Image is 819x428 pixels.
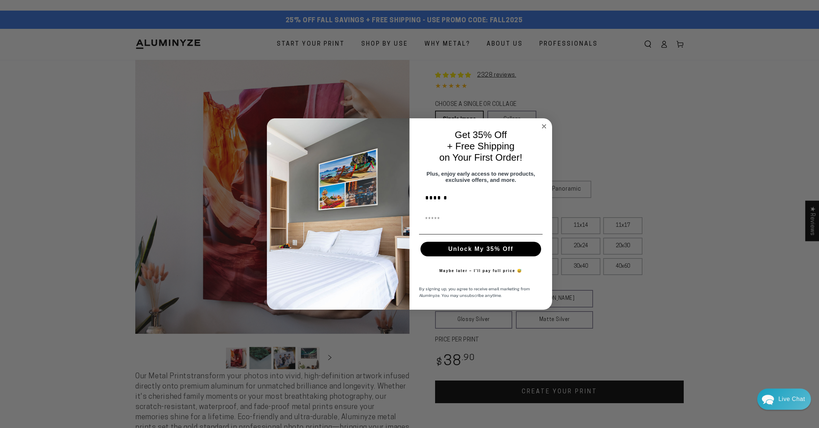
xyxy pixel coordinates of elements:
span: on Your First Order! [439,152,522,163]
img: underline [419,234,543,234]
span: By signing up, you agree to receive email marketing from Aluminyze. You may unsubscribe anytime. [419,286,530,299]
img: 728e4f65-7e6c-44e2-b7d1-0292a396982f.jpeg [267,118,409,310]
div: Chat widget toggle [757,389,811,410]
span: + Free Shipping [447,141,514,152]
button: Maybe later – I’ll pay full price 😅 [436,264,526,278]
span: Plus, enjoy early access to new products, exclusive offers, and more. [427,171,535,183]
button: Close dialog [540,122,548,131]
div: Contact Us Directly [778,389,805,410]
span: Get 35% Off [455,129,507,140]
button: Unlock My 35% Off [420,242,541,256]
